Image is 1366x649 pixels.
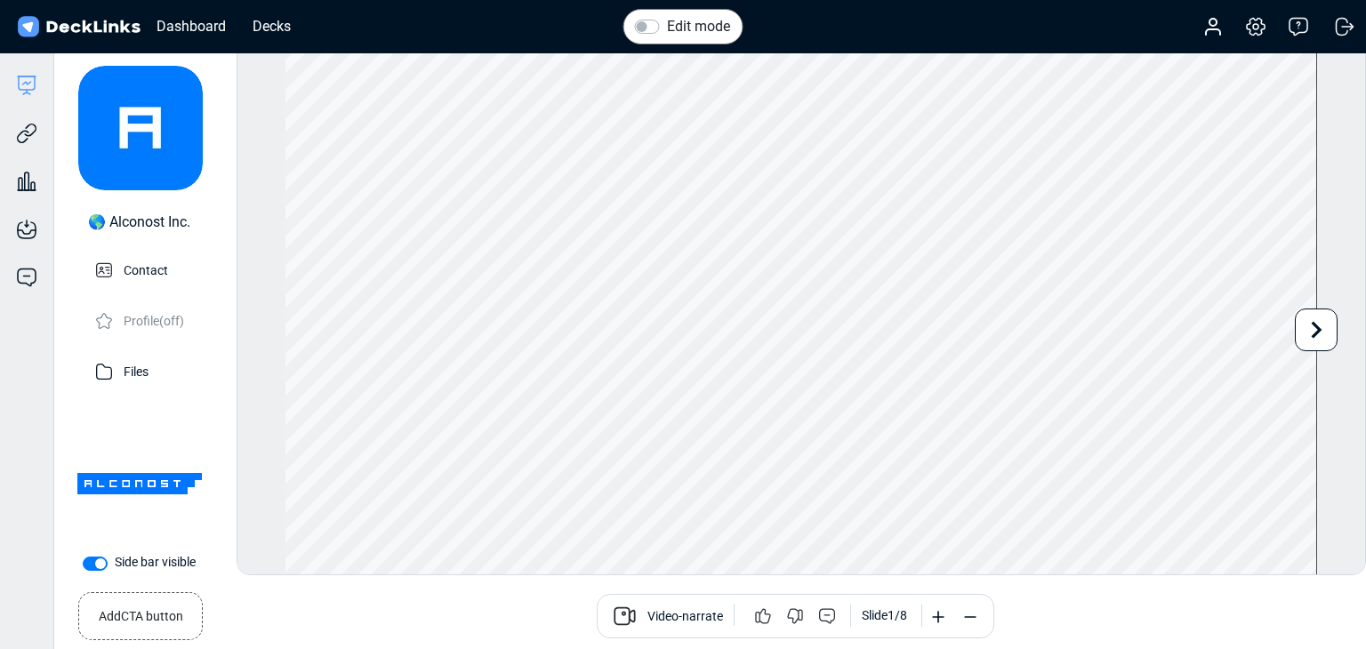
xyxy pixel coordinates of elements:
div: Slide 1 / 8 [862,606,907,625]
div: 🌎 Alconost Inc. [88,212,190,233]
img: Company Banner [77,421,202,546]
span: Video-narrate [647,607,723,629]
p: Profile (off) [124,308,184,331]
label: Side bar visible [115,553,196,572]
img: DeckLinks [14,14,143,40]
div: Decks [244,15,300,37]
p: Contact [124,258,168,280]
div: Dashboard [148,15,235,37]
label: Edit mode [667,16,730,37]
p: Files [124,359,149,381]
img: avatar [78,66,203,190]
small: Add CTA button [99,600,183,626]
